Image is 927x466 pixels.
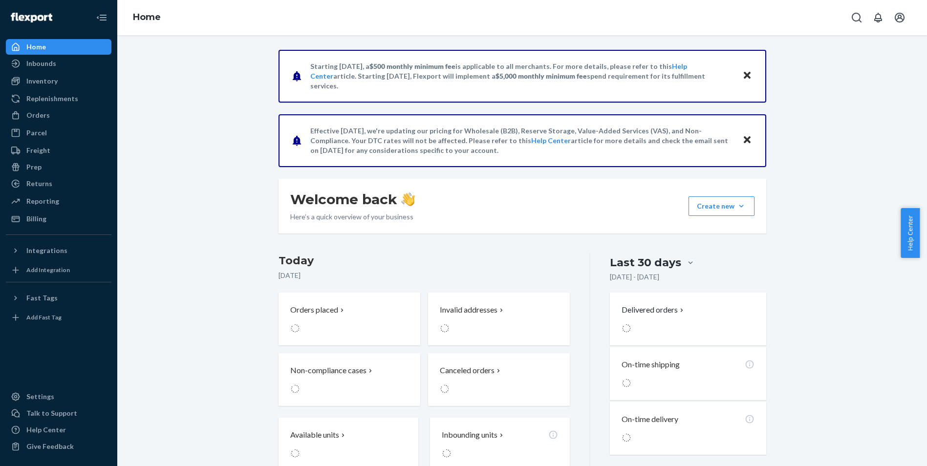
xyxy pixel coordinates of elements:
div: Home [26,42,46,52]
button: Invalid addresses [428,293,570,345]
a: Prep [6,159,111,175]
button: Orders placed [279,293,420,345]
div: Fast Tags [26,293,58,303]
a: Orders [6,107,111,123]
a: Inventory [6,73,111,89]
p: [DATE] - [DATE] [610,272,659,282]
a: Home [133,12,161,22]
button: Talk to Support [6,405,111,421]
p: On-time shipping [622,359,680,370]
div: Inventory [26,76,58,86]
div: Integrations [26,246,67,255]
a: Reporting [6,193,111,209]
h3: Today [279,253,570,269]
p: Available units [290,429,339,441]
div: Parcel [26,128,47,138]
p: Inbounding units [442,429,497,441]
a: Replenishments [6,91,111,106]
img: Flexport logo [11,13,52,22]
a: Freight [6,143,111,158]
a: Add Integration [6,262,111,278]
p: Starting [DATE], a is applicable to all merchants. For more details, please refer to this article... [310,62,733,91]
a: Help Center [531,136,571,145]
p: Canceled orders [440,365,495,376]
a: Home [6,39,111,55]
p: On-time delivery [622,414,678,425]
a: Add Fast Tag [6,310,111,325]
a: Billing [6,211,111,227]
span: $5,000 monthly minimum fee [496,72,587,80]
p: Here’s a quick overview of your business [290,212,415,222]
img: hand-wave emoji [401,192,415,206]
button: Non-compliance cases [279,353,420,406]
p: Invalid addresses [440,304,497,316]
h1: Welcome back [290,191,415,208]
div: Inbounds [26,59,56,68]
button: Canceled orders [428,353,570,406]
button: Delivered orders [622,304,686,316]
button: Create new [689,196,755,216]
div: Prep [26,162,42,172]
a: Inbounds [6,56,111,71]
div: Talk to Support [26,408,77,418]
button: Close [741,133,754,148]
div: Replenishments [26,94,78,104]
button: Close Navigation [92,8,111,27]
a: Settings [6,389,111,404]
a: Returns [6,176,111,191]
div: Orders [26,110,50,120]
button: Help Center [901,208,920,258]
div: Last 30 days [610,255,681,270]
div: Add Fast Tag [26,313,62,321]
div: Add Integration [26,266,70,274]
button: Integrations [6,243,111,258]
a: Help Center [6,422,111,438]
div: Freight [26,146,50,155]
button: Give Feedback [6,439,111,454]
div: Help Center [26,425,66,435]
div: Billing [26,214,46,224]
ol: breadcrumbs [125,3,169,32]
button: Open notifications [868,8,888,27]
div: Give Feedback [26,442,74,451]
div: Returns [26,179,52,189]
button: Fast Tags [6,290,111,306]
div: Reporting [26,196,59,206]
p: [DATE] [279,271,570,280]
p: Non-compliance cases [290,365,366,376]
p: Effective [DATE], we're updating our pricing for Wholesale (B2B), Reserve Storage, Value-Added Se... [310,126,733,155]
span: $500 monthly minimum fee [369,62,455,70]
a: Parcel [6,125,111,141]
button: Close [741,69,754,83]
div: Settings [26,392,54,402]
button: Open account menu [890,8,909,27]
p: Orders placed [290,304,338,316]
button: Open Search Box [847,8,866,27]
